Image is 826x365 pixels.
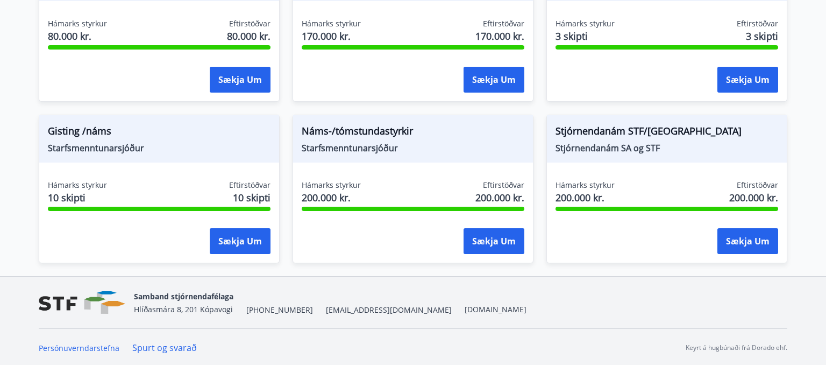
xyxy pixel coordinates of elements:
span: 200.000 kr. [729,191,778,205]
p: Keyrt á hugbúnaði frá Dorado ehf. [686,343,787,353]
span: Hámarks styrkur [302,18,361,29]
span: 3 skipti [746,29,778,43]
span: Starfsmenntunarsjóður [48,142,270,154]
img: vjCaq2fThgY3EUYqSgpjEiBg6WP39ov69hlhuPVN.png [39,291,125,314]
span: Hámarks styrkur [48,180,107,191]
span: Samband stjórnendafélaga [134,291,233,301]
a: [DOMAIN_NAME] [465,304,526,314]
span: Hlíðasmára 8, 201 Kópavogi [134,304,233,314]
span: Hámarks styrkur [302,180,361,191]
span: 170.000 kr. [302,29,361,43]
span: Eftirstöðvar [483,18,524,29]
span: 80.000 kr. [48,29,107,43]
button: Sækja um [210,228,270,254]
button: Sækja um [464,67,524,93]
span: Eftirstöðvar [737,180,778,191]
a: Persónuverndarstefna [39,343,119,353]
span: 80.000 kr. [227,29,270,43]
span: Stjórnendanám SA og STF [556,142,778,154]
span: [PHONE_NUMBER] [246,305,313,315]
span: Eftirstöðvar [229,18,270,29]
span: 3 skipti [556,29,615,43]
span: Stjórnendanám STF/[GEOGRAPHIC_DATA] [556,124,778,142]
span: Náms-/tómstundastyrkir [302,124,524,142]
button: Sækja um [717,67,778,93]
span: Eftirstöðvar [737,18,778,29]
span: Hámarks styrkur [556,18,615,29]
span: 10 skipti [233,191,270,205]
span: Eftirstöðvar [229,180,270,191]
span: 200.000 kr. [302,191,361,205]
span: Gisting /náms [48,124,270,142]
button: Sækja um [464,228,524,254]
span: Hámarks styrkur [556,180,615,191]
span: 170.000 kr. [475,29,524,43]
span: Eftirstöðvar [483,180,524,191]
span: 200.000 kr. [556,191,615,205]
span: 200.000 kr. [475,191,524,205]
button: Sækja um [717,228,778,254]
a: Spurt og svarað [132,342,197,354]
button: Sækja um [210,67,270,93]
span: Hámarks styrkur [48,18,107,29]
span: [EMAIL_ADDRESS][DOMAIN_NAME] [326,305,452,315]
span: Starfsmenntunarsjóður [302,142,524,154]
span: 10 skipti [48,191,107,205]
